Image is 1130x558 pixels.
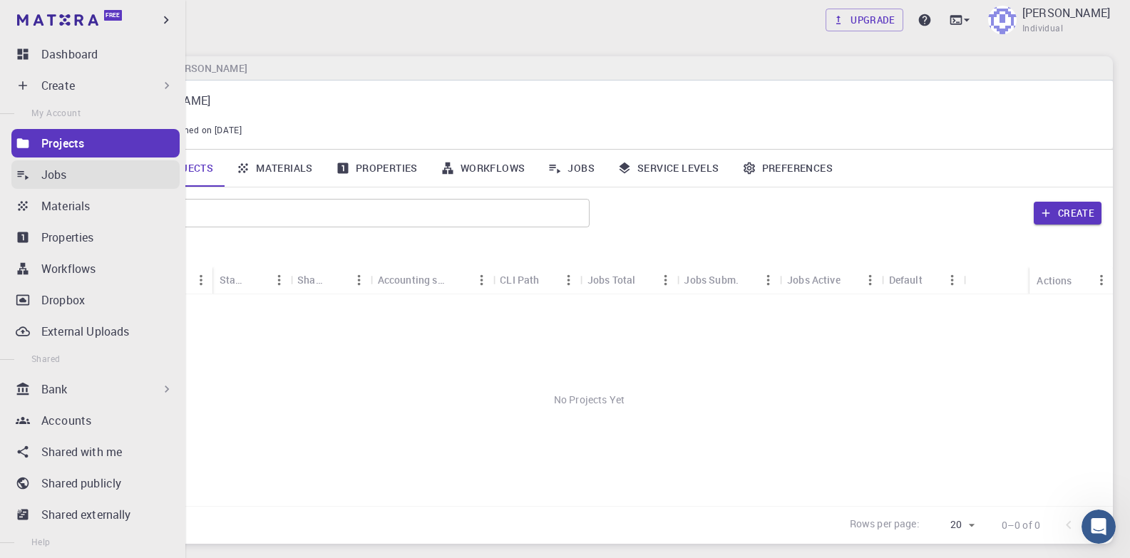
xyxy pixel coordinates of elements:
a: Workflows [429,150,537,187]
a: Jobs [11,160,180,189]
button: Menu [654,269,677,291]
div: Status [220,266,245,294]
a: Upgrade [826,9,903,31]
p: Materials [41,197,90,215]
p: Projects [41,135,84,152]
a: External Uploads [11,317,180,346]
button: Menu [190,269,212,291]
div: Jobs Total [587,266,636,294]
div: Jobs Total [580,266,677,294]
button: Menu [1090,269,1113,291]
div: Shared [290,266,371,294]
span: Joined on [DATE] [171,123,242,138]
div: CLI Path [493,266,580,294]
p: Shared with me [41,443,122,460]
a: Shared publicly [11,469,180,497]
p: Shared externally [41,506,131,523]
p: Dashboard [41,46,98,63]
div: Accounting slug [371,266,493,294]
img: logo [17,14,98,26]
a: Preferences [731,150,844,187]
button: Menu [348,269,371,291]
button: Menu [267,269,290,291]
button: Sort [245,269,267,291]
img: sumit kumar [988,6,1017,34]
p: Bank [41,381,68,398]
a: Properties [324,150,429,187]
div: Create [11,71,180,100]
p: Accounts [41,412,91,429]
span: Support [29,10,80,23]
p: Workflows [41,260,96,277]
a: Shared externally [11,500,180,529]
iframe: Intercom live chat [1082,510,1116,544]
div: CLI Path [500,266,539,294]
button: Sort [447,269,470,291]
div: 20 [925,515,979,535]
a: Jobs [536,150,606,187]
button: Menu [558,269,580,291]
button: Create [1034,202,1101,224]
p: [PERSON_NAME] [1022,4,1110,21]
div: Default [889,266,923,294]
p: Shared publicly [41,475,121,492]
a: Dashboard [11,40,180,68]
span: Shared [31,353,60,364]
button: Menu [757,269,780,291]
a: Workflows [11,254,180,283]
div: Bank [11,375,180,403]
button: Menu [470,269,493,291]
p: Dropbox [41,291,85,309]
div: Shared [297,266,325,294]
a: Materials [11,192,180,220]
div: Actions [1029,267,1113,294]
button: Sort [325,269,348,291]
div: Jobs Active [787,266,841,294]
p: [PERSON_NAME] [123,92,1090,109]
p: Create [41,77,75,94]
div: Jobs Subm. [677,266,780,294]
p: External Uploads [41,323,129,340]
p: 0–0 of 0 [1002,518,1040,532]
p: Properties [41,229,94,246]
div: Jobs Active [780,266,882,294]
h6: [PERSON_NAME] [163,61,247,76]
a: Materials [225,150,324,187]
a: Dropbox [11,286,180,314]
button: Menu [859,269,882,291]
a: Accounts [11,406,180,435]
span: My Account [31,107,81,118]
div: Jobs Subm. [684,266,739,294]
a: Service Levels [606,150,731,187]
span: Help [31,536,51,547]
div: Default [882,266,964,294]
div: Actions [1037,267,1072,294]
span: Individual [1022,21,1063,36]
div: Accounting slug [378,266,448,294]
a: Properties [11,223,180,252]
a: Shared with me [11,438,180,466]
a: Projects [11,129,180,157]
div: Status [212,266,291,294]
div: No Projects Yet [66,294,1113,506]
button: Menu [940,269,963,291]
p: Rows per page: [850,517,920,533]
p: Jobs [41,166,67,183]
